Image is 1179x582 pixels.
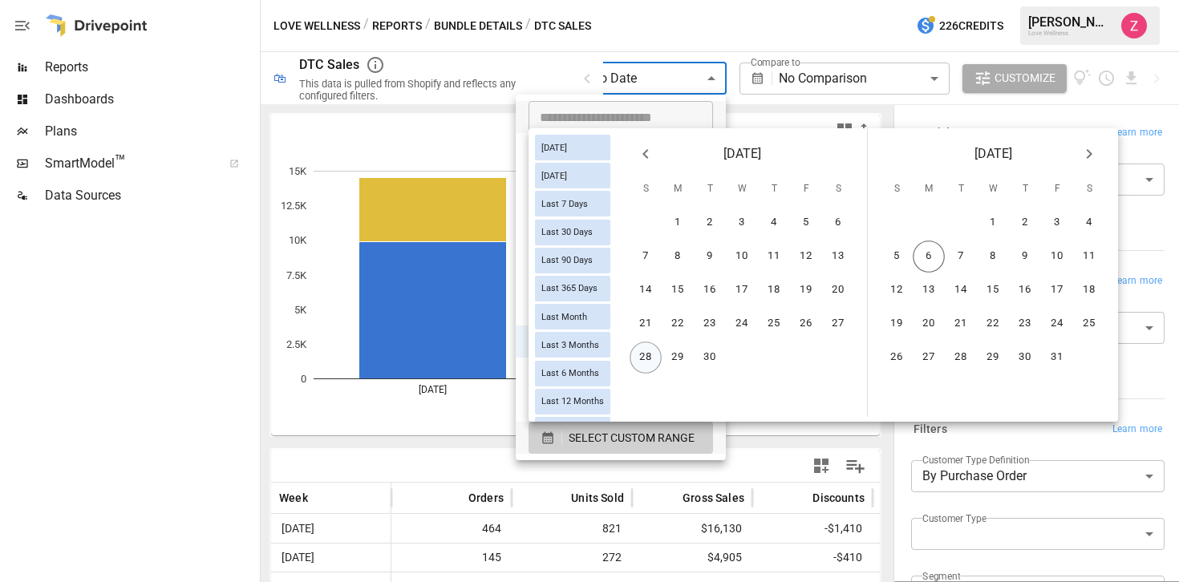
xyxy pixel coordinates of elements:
div: Last 365 Days [535,276,610,301]
button: 18 [758,274,790,306]
div: Last 7 Days [535,191,610,216]
span: [DATE] [535,143,573,153]
button: 26 [881,342,913,374]
button: 25 [758,308,790,340]
span: Last Month [535,312,594,322]
li: Last 7 Days [516,165,726,197]
span: [DATE] [535,171,573,181]
span: Tuesday [946,173,975,205]
button: 16 [1009,274,1041,306]
span: [DATE] [974,143,1012,165]
button: 20 [822,274,854,306]
button: 14 [630,274,662,306]
div: Last Year [535,417,610,443]
button: 9 [694,240,726,273]
button: 11 [1073,240,1105,273]
div: Last Month [535,304,610,329]
button: 9 [1009,240,1041,273]
button: 19 [790,274,822,306]
button: Next month [1073,138,1105,170]
button: 25 [1073,308,1105,340]
button: 1 [977,207,1009,239]
button: 6 [913,240,945,273]
li: Last Quarter [516,390,726,422]
button: 17 [726,274,758,306]
div: [DATE] [535,135,610,160]
span: Monday [914,173,943,205]
div: Last 30 Days [535,220,610,245]
button: 3 [726,207,758,239]
button: 7 [945,240,977,273]
button: 12 [881,274,913,306]
button: 23 [1009,308,1041,340]
li: Last 3 Months [516,229,726,261]
button: 2 [694,207,726,239]
button: 8 [977,240,1009,273]
button: 14 [945,274,977,306]
button: 4 [1073,207,1105,239]
button: 15 [977,274,1009,306]
button: 22 [977,308,1009,340]
button: 12 [790,240,822,273]
span: [DATE] [723,143,761,165]
span: Saturday [824,173,853,205]
button: 4 [758,207,790,239]
button: 13 [913,274,945,306]
button: 11 [758,240,790,273]
button: 17 [1041,274,1073,306]
button: Previous month [630,138,662,170]
li: Month to Date [516,325,726,358]
span: Tuesday [695,173,724,205]
button: 24 [1041,308,1073,340]
button: 10 [726,240,758,273]
button: 19 [881,308,913,340]
button: 18 [1073,274,1105,306]
span: SELECT CUSTOM RANGE [569,428,695,448]
li: Last 6 Months [516,261,726,293]
span: Last 7 Days [535,199,594,209]
li: Last 30 Days [516,197,726,229]
button: 8 [662,240,694,273]
span: Last 12 Months [535,396,610,406]
button: 28 [945,342,977,374]
button: 13 [822,240,854,273]
button: 30 [1009,342,1041,374]
button: 27 [822,308,854,340]
button: 21 [630,308,662,340]
div: Last 6 Months [535,361,610,386]
button: 26 [790,308,822,340]
button: 27 [913,342,945,374]
span: Last 30 Days [535,227,599,237]
div: Last 12 Months [535,389,610,414]
span: Sunday [631,173,660,205]
button: 5 [881,240,913,273]
span: Last 90 Days [535,255,599,265]
span: Sunday [882,173,911,205]
span: Friday [792,173,820,205]
button: 30 [694,342,726,374]
li: [DATE] [516,133,726,165]
span: Saturday [1075,173,1104,205]
button: 3 [1041,207,1073,239]
button: 21 [945,308,977,340]
span: Wednesday [727,173,756,205]
button: 29 [662,342,694,374]
button: 7 [630,240,662,273]
span: Last 3 Months [535,340,606,350]
button: SELECT CUSTOM RANGE [529,422,713,454]
span: Thursday [1011,173,1039,205]
button: 22 [662,308,694,340]
button: 6 [822,207,854,239]
span: Monday [663,173,692,205]
div: [DATE] [535,163,610,188]
button: 16 [694,274,726,306]
button: 29 [977,342,1009,374]
button: 20 [913,308,945,340]
button: 10 [1041,240,1073,273]
div: Last 90 Days [535,248,610,273]
span: Wednesday [978,173,1007,205]
button: 1 [662,207,694,239]
button: 24 [726,308,758,340]
span: Thursday [760,173,788,205]
span: Friday [1043,173,1072,205]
